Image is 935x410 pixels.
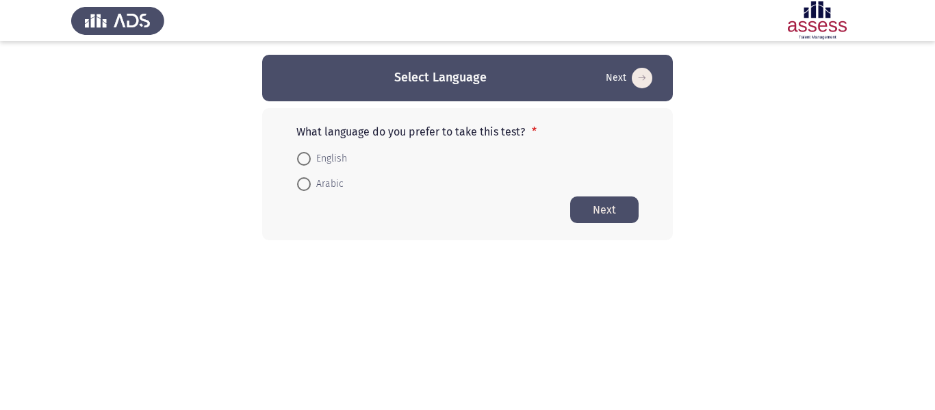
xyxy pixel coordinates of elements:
[71,1,164,40] img: Assess Talent Management logo
[311,151,347,167] span: English
[602,67,656,89] button: Start assessment
[394,69,487,86] h3: Select Language
[771,1,864,40] img: Assessment logo of Emotional Intelligence Assessment - THL
[570,196,639,223] button: Start assessment
[311,176,344,192] span: Arabic
[296,125,639,138] p: What language do you prefer to take this test?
